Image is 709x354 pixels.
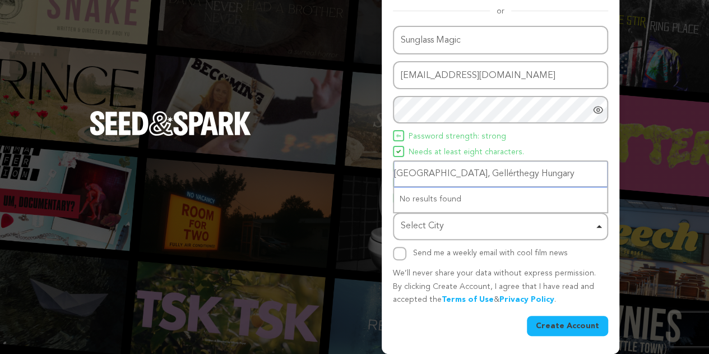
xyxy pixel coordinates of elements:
img: Seed&Spark Icon [396,149,401,154]
input: Name [393,26,608,54]
input: Email address [393,61,608,90]
a: Terms of Use [442,296,494,304]
input: Select City [394,162,607,187]
a: Show password as plain text. Warning: this will display your password on the screen. [592,104,604,116]
div: Select City [401,218,594,235]
a: Seed&Spark Homepage [90,111,251,158]
span: Password strength: strong [409,130,506,144]
a: Privacy Policy [499,296,554,304]
label: Send me a weekly email with cool film news [413,249,568,257]
div: No results found [394,187,607,212]
p: We’ll never share your data without express permission. By clicking Create Account, I agree that ... [393,267,608,307]
span: Needs at least eight characters. [409,146,524,159]
img: Seed&Spark Logo [90,111,251,136]
span: or [490,6,511,17]
img: Seed&Spark Icon [396,134,401,138]
button: Create Account [527,316,608,336]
